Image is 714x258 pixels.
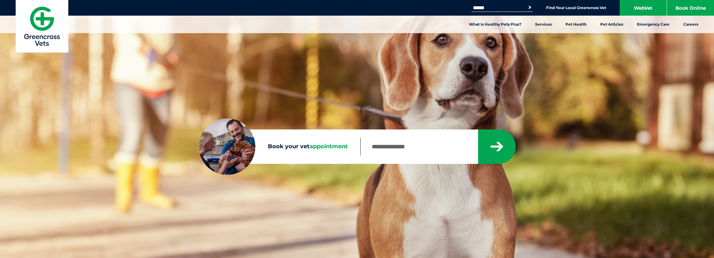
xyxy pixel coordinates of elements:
a: Pet Health [559,16,593,33]
label: Book your vet [199,142,360,151]
a: Pet Articles [593,16,630,33]
a: Emergency Care [630,16,676,33]
button: Search [527,4,533,11]
a: Careers [676,16,705,33]
span: appointment [310,143,348,150]
a: What is Healthy Pets Plus? [462,16,528,33]
a: Find Your Local Greencross Vet [546,5,606,10]
a: Services [528,16,559,33]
